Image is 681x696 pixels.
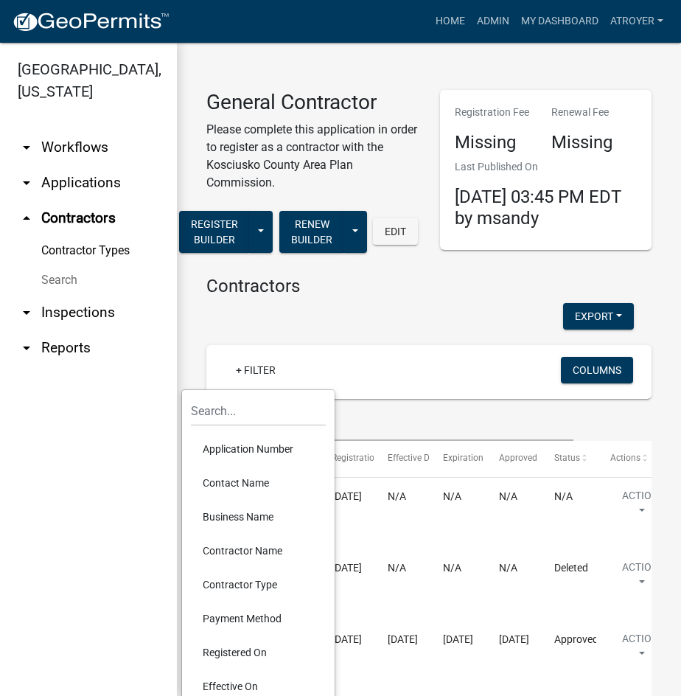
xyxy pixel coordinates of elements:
[332,633,362,645] span: 09/22/2025
[18,209,35,227] i: arrow_drop_up
[388,490,406,502] span: N/A
[430,7,471,35] a: Home
[388,562,406,574] span: N/A
[610,560,671,596] button: Action
[332,453,400,463] span: Registration Date
[554,633,598,645] span: Approved
[604,7,669,35] a: atroyer
[18,174,35,192] i: arrow_drop_down
[373,218,418,245] button: Edit
[191,568,326,602] li: Contractor Type
[596,441,652,476] datatable-header-cell: Actions
[485,441,541,476] datatable-header-cell: Approved Date
[554,562,588,574] span: Deleted
[610,488,671,525] button: Action
[191,500,326,534] li: Business Name
[554,490,573,502] span: N/A
[179,211,250,253] button: Register Builder
[18,139,35,156] i: arrow_drop_down
[318,441,374,476] datatable-header-cell: Registration Date
[206,121,418,192] p: Please complete this application in order to register as a contractor with the Kosciusko County A...
[610,631,671,668] button: Action
[191,432,326,466] li: Application Number
[374,441,430,476] datatable-header-cell: Effective Date
[224,357,287,383] a: + Filter
[279,211,344,253] button: Renew Builder
[515,7,604,35] a: My Dashboard
[499,633,529,645] span: 09/22/2025
[191,602,326,636] li: Payment Method
[563,303,634,330] button: Export
[499,562,517,574] span: N/A
[610,453,640,463] span: Actions
[499,490,517,502] span: N/A
[540,441,596,476] datatable-header-cell: Status
[388,453,442,463] span: Effective Date
[443,562,461,574] span: N/A
[455,187,621,229] span: [DATE] 03:45 PM EDT by msandy
[429,441,485,476] datatable-header-cell: Expiration Date
[191,396,326,426] input: Search...
[443,633,473,645] span: 09/22/2026
[388,633,418,645] span: 09/22/2025
[443,490,461,502] span: N/A
[499,453,558,463] span: Approved Date
[471,7,515,35] a: Admin
[455,105,529,120] p: Registration Fee
[206,90,418,115] h3: General Contractor
[191,534,326,568] li: Contractor Name
[332,562,362,574] span: 09/22/2025
[455,132,529,153] h4: Missing
[443,453,504,463] span: Expiration Date
[206,276,652,297] h4: Contractors
[191,636,326,669] li: Registered On
[455,159,637,175] p: Last Published On
[206,411,573,441] input: Search for contractors
[561,357,633,383] button: Columns
[191,466,326,500] li: Contact Name
[18,339,35,357] i: arrow_drop_down
[551,132,612,153] h4: Missing
[332,490,362,502] span: 09/22/2025
[554,453,580,463] span: Status
[551,105,612,120] p: Renewal Fee
[18,304,35,321] i: arrow_drop_down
